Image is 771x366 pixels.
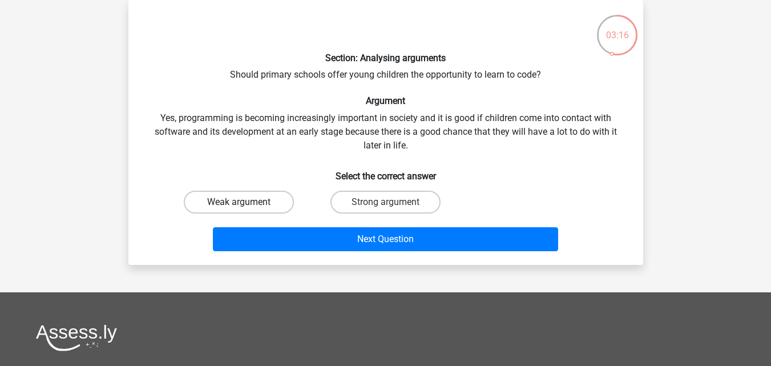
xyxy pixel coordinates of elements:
[596,14,639,42] div: 03:16
[147,53,625,63] h6: Section: Analysing arguments
[147,162,625,182] h6: Select the correct answer
[184,191,294,214] label: Weak argument
[36,324,117,351] img: Assessly logo
[330,191,441,214] label: Strong argument
[147,95,625,106] h6: Argument
[133,9,639,256] div: Should primary schools offer young children the opportunity to learn to code? Yes, programming is...
[213,227,558,251] button: Next Question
